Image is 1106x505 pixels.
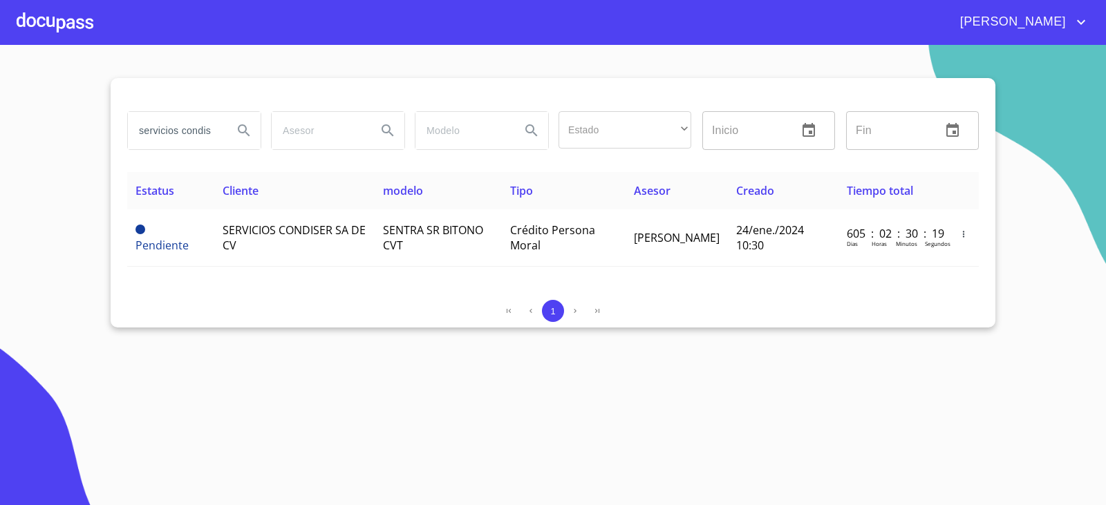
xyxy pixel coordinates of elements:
button: account of current user [950,11,1089,33]
p: 605 : 02 : 30 : 19 [847,226,940,241]
span: Estatus [135,183,174,198]
input: search [128,112,222,149]
input: search [415,112,509,149]
p: Segundos [925,240,950,247]
button: Search [371,114,404,147]
span: Crédito Persona Moral [510,222,595,253]
span: Pendiente [135,238,189,253]
button: 1 [542,300,564,322]
span: [PERSON_NAME] [950,11,1073,33]
p: Minutos [896,240,917,247]
span: Pendiente [135,225,145,234]
span: Cliente [223,183,259,198]
span: SERVICIOS CONDISER SA DE CV [223,222,366,253]
span: Creado [736,183,774,198]
div: ​ [559,111,691,149]
span: modelo [383,183,423,198]
span: Tipo [510,183,533,198]
span: [PERSON_NAME] [634,230,720,245]
p: Horas [872,240,887,247]
span: Tiempo total [847,183,913,198]
input: search [272,112,366,149]
button: Search [515,114,548,147]
p: Dias [847,240,858,247]
span: 1 [550,306,555,316]
button: Search [227,114,261,147]
span: 24/ene./2024 10:30 [736,222,804,253]
span: Asesor [634,183,671,198]
span: SENTRA SR BITONO CVT [383,222,483,253]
